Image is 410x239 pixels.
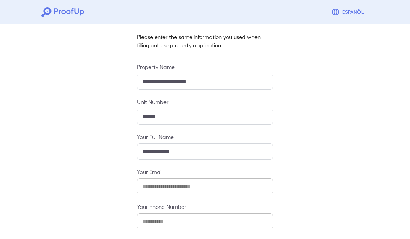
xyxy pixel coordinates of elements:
[329,5,369,19] button: Espanõl
[137,133,273,141] label: Your Full Name
[137,63,273,71] label: Property Name
[137,168,273,176] label: Your Email
[137,98,273,106] label: Unit Number
[137,203,273,211] label: Your Phone Number
[137,33,273,50] p: Please enter the same information you used when filling out the property application.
